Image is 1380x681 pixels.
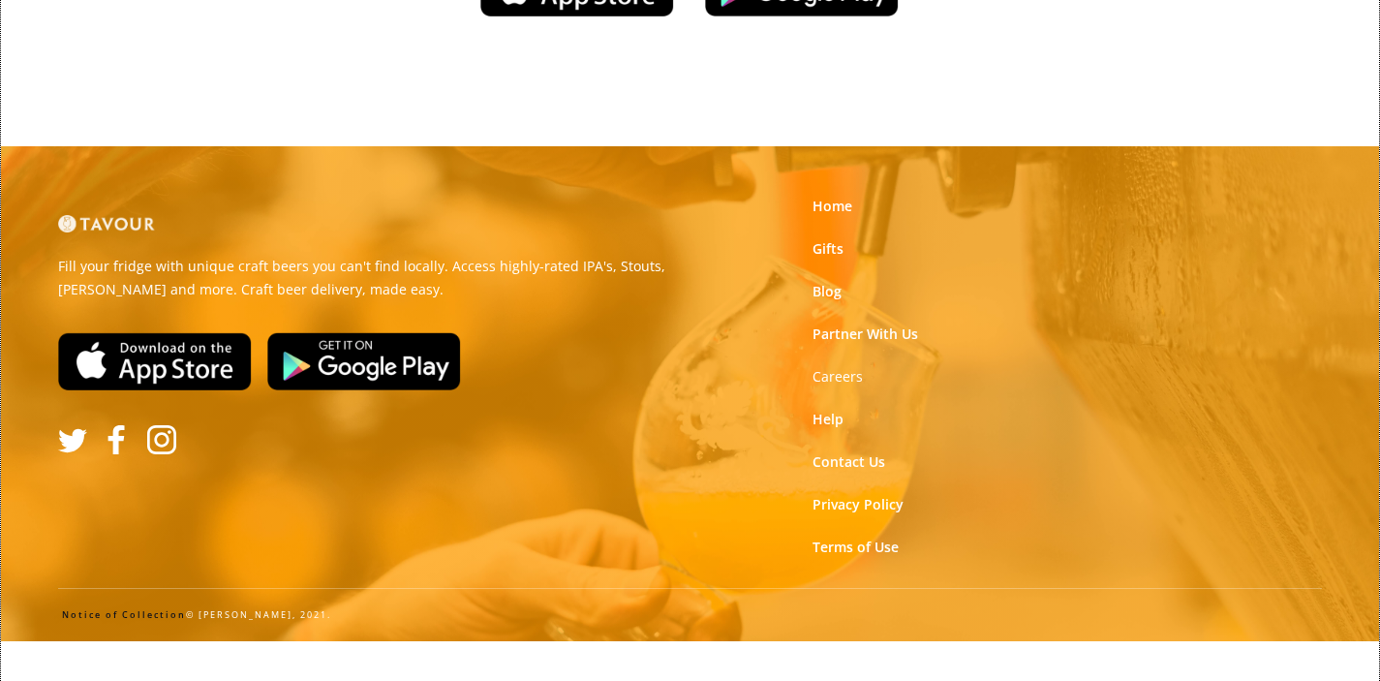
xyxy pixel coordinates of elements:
div: © [PERSON_NAME], 2021. [58,608,1322,622]
a: Terms of Use [813,538,899,557]
a: Privacy Policy [813,495,904,514]
a: Notice of Collection [62,608,186,621]
a: Contact Us [813,452,885,472]
strong: Careers [813,367,863,386]
a: Gifts [813,239,843,259]
a: Partner With Us [813,325,918,344]
a: Help [813,410,843,429]
a: Home [813,197,852,216]
a: Blog [813,282,842,301]
p: Fill your fridge with unique craft beers you can't find locally. Access highly-rated IPA's, Stout... [58,255,676,301]
a: Careers [813,367,863,387]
